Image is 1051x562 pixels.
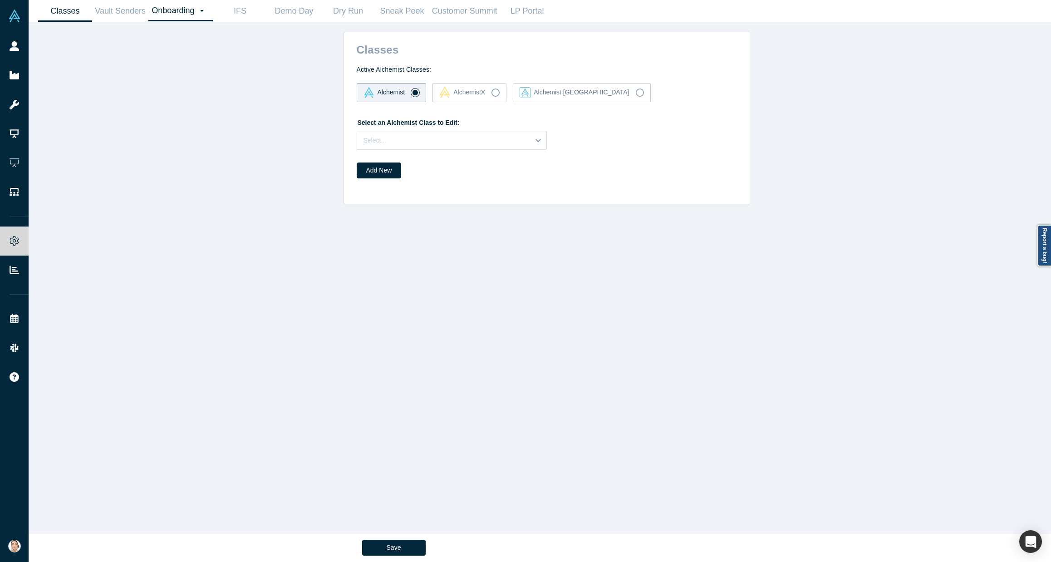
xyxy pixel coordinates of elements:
button: Add New [357,163,402,178]
a: Demo Day [267,0,321,22]
div: Alchemist [GEOGRAPHIC_DATA] [520,87,629,98]
a: Sneak Peek [375,0,429,22]
a: Classes [38,0,92,22]
img: alchemist Vault Logo [363,87,374,98]
img: Natasha Lowery's Account [8,540,21,552]
h2: Classes [347,39,750,56]
img: Alchemist Vault Logo [8,10,21,22]
a: LP Portal [500,0,554,22]
label: Select an Alchemist Class to Edit: [357,115,460,128]
a: Vault Senders [92,0,148,22]
a: Customer Summit [429,0,500,22]
a: Dry Run [321,0,375,22]
div: Alchemist [363,87,405,98]
a: IFS [213,0,267,22]
a: Onboarding [148,0,213,21]
a: Report a bug! [1037,225,1051,266]
img: alchemist_aj Vault Logo [520,87,530,98]
img: alchemistx Vault Logo [439,86,450,99]
div: AlchemistX [439,86,485,99]
button: Save [362,540,426,556]
h4: Active Alchemist Classes: [357,66,737,74]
